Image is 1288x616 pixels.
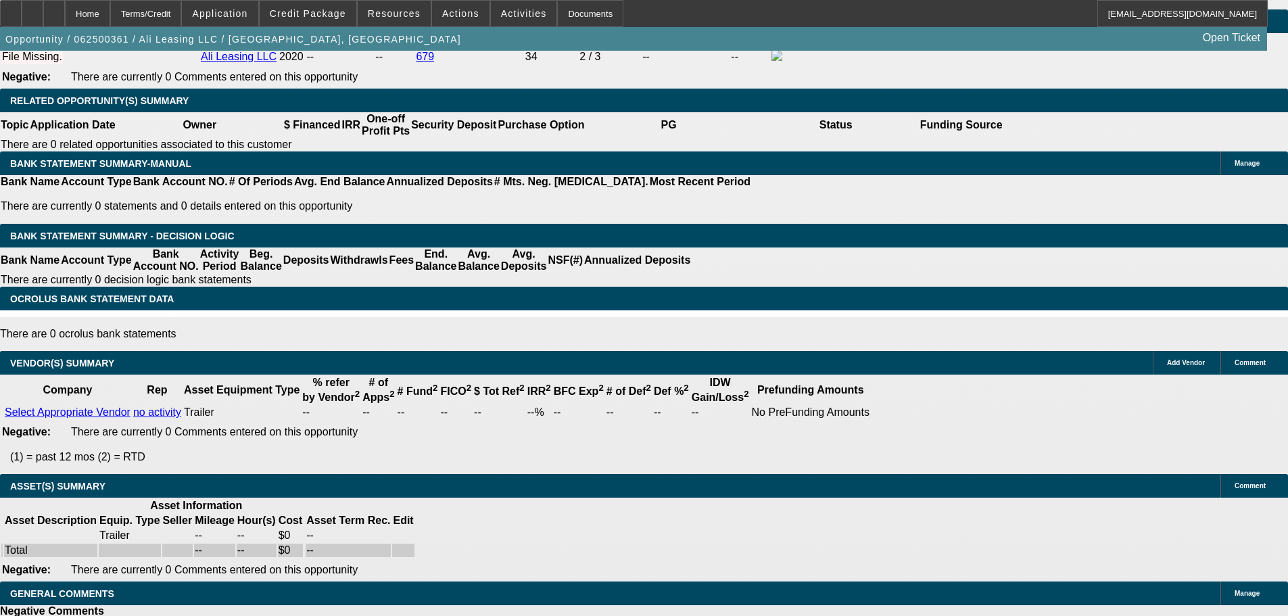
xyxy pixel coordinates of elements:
b: IDW Gain/Loss [692,377,749,403]
td: -- [653,406,690,419]
th: End. Balance [414,247,457,273]
span: There are currently 0 Comments entered on this opportunity [71,426,358,437]
b: BFC Exp [554,385,604,397]
a: no activity [133,406,181,418]
b: Hour(s) [237,515,276,526]
th: Annualized Deposits [583,247,691,273]
td: -- [375,49,414,64]
td: -- [439,406,472,419]
th: Activity Period [199,247,240,273]
b: Mileage [195,515,235,526]
span: VENDOR(S) SUMMARY [10,358,114,369]
th: Bank Account NO. [133,175,229,189]
span: BANK STATEMENT SUMMARY-MANUAL [10,158,191,169]
button: Activities [491,1,557,26]
th: Deposits [283,247,330,273]
td: -- [194,529,235,542]
th: # Of Periods [229,175,293,189]
span: Activities [501,8,547,19]
b: # of Apps [362,377,394,403]
th: NSF(#) [547,247,583,273]
th: Avg. Deposits [500,247,548,273]
b: $ Tot Ref [474,385,525,397]
b: Def % [654,385,689,397]
th: Status [753,112,920,138]
th: Fees [389,247,414,273]
b: FICO [440,385,471,397]
b: Asset Equipment Type [184,384,300,396]
span: Comment [1235,482,1266,490]
a: Select Appropriate Vendor [5,406,130,418]
td: -- [194,544,235,557]
b: Cost [279,515,303,526]
th: Beg. Balance [239,247,282,273]
td: -- [237,529,277,542]
th: PG [585,112,752,138]
td: -- [397,406,439,419]
span: Credit Package [270,8,346,19]
td: $0 [278,529,304,542]
td: $0 [278,544,304,557]
sup: 2 [519,383,524,393]
b: Negative: [2,426,51,437]
b: # Fund [398,385,438,397]
b: Rep [147,384,167,396]
b: Asset Term Rec. [306,515,390,526]
b: Company [43,384,93,396]
span: -- [307,51,314,62]
sup: 2 [389,389,394,399]
span: Bank Statement Summary - Decision Logic [10,231,235,241]
th: One-off Profit Pts [361,112,410,138]
span: Actions [442,8,479,19]
span: Manage [1235,160,1260,167]
a: Ali Leasing LLC [201,51,277,62]
span: RELATED OPPORTUNITY(S) SUMMARY [10,95,189,106]
th: Bank Account NO. [133,247,199,273]
th: Application Date [29,112,116,138]
td: -- [237,544,277,557]
span: There are currently 0 Comments entered on this opportunity [71,564,358,575]
sup: 2 [467,383,471,393]
button: Actions [432,1,490,26]
th: Funding Source [920,112,1003,138]
b: Negative: [2,71,51,82]
button: Application [182,1,258,26]
sup: 2 [744,389,748,399]
p: (1) = past 12 mos (2) = RTD [10,451,1288,463]
div: 34 [525,51,577,63]
th: Account Type [60,247,133,273]
td: -- [691,406,750,419]
td: -- [306,529,391,542]
sup: 2 [546,383,550,393]
sup: 2 [684,383,688,393]
b: % refer by Vendor [302,377,360,403]
span: Manage [1235,590,1260,597]
td: -- [606,406,652,419]
th: $ Financed [283,112,341,138]
th: Security Deposit [410,112,497,138]
td: -- [362,406,395,419]
td: 2020 [279,49,304,64]
th: Most Recent Period [649,175,751,189]
button: Resources [358,1,431,26]
span: There are currently 0 Comments entered on this opportunity [71,71,358,82]
th: Equip. Type [99,514,160,527]
th: IRR [341,112,361,138]
b: Negative: [2,564,51,575]
b: Asset Description [5,515,97,526]
span: ASSET(S) SUMMARY [10,481,105,492]
sup: 2 [646,383,650,393]
b: # of Def [606,385,651,397]
th: Asset Term Recommendation [306,514,391,527]
td: -- [302,406,360,419]
span: Opportunity / 062500361 / Ali Leasing LLC / [GEOGRAPHIC_DATA], [GEOGRAPHIC_DATA] [5,34,461,45]
td: -- [730,49,769,64]
td: -- [642,49,729,64]
span: Resources [368,8,421,19]
th: # Mts. Neg. [MEDICAL_DATA]. [494,175,649,189]
p: There are currently 0 statements and 0 details entered on this opportunity [1,200,750,212]
a: 679 [416,51,434,62]
td: Trailer [99,529,160,542]
span: OCROLUS BANK STATEMENT DATA [10,293,174,304]
b: IRR [527,385,551,397]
